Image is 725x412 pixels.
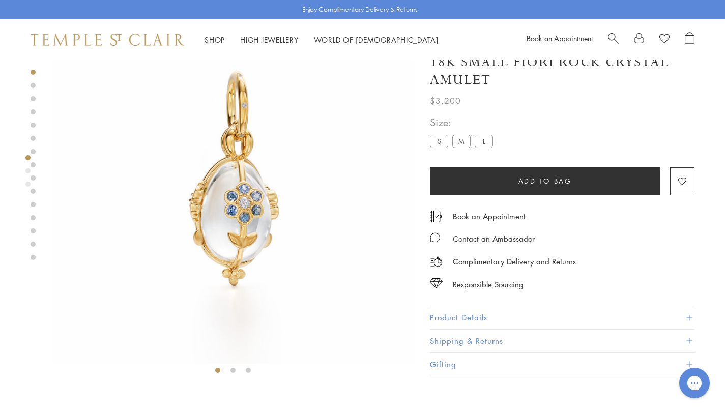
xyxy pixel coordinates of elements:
[430,114,497,131] span: Size:
[527,33,593,43] a: Book an Appointment
[518,175,572,187] span: Add to bag
[430,278,443,288] img: icon_sourcing.svg
[453,232,535,245] div: Contact an Ambassador
[430,53,694,89] h1: 18K Small Fiori Rock Crystal Amulet
[430,307,694,330] button: Product Details
[430,211,442,222] img: icon_appointment.svg
[430,167,660,195] button: Add to bag
[453,255,576,268] p: Complimentary Delivery and Returns
[430,255,443,268] img: icon_delivery.svg
[475,135,493,148] label: L
[240,35,299,45] a: High JewelleryHigh Jewellery
[25,153,31,195] div: Product gallery navigation
[430,353,694,376] button: Gifting
[452,135,471,148] label: M
[453,278,524,291] div: Responsible Sourcing
[685,32,694,47] a: Open Shopping Bag
[430,135,448,148] label: S
[608,32,619,47] a: Search
[302,5,418,15] p: Enjoy Complimentary Delivery & Returns
[659,32,670,47] a: View Wishlist
[453,211,526,222] a: Book an Appointment
[430,94,461,107] span: $3,200
[430,232,440,243] img: MessageIcon-01_2.svg
[31,34,184,46] img: Temple St. Clair
[205,35,225,45] a: ShopShop
[674,364,715,402] iframe: Gorgias live chat messenger
[314,35,439,45] a: World of [DEMOGRAPHIC_DATA]World of [DEMOGRAPHIC_DATA]
[430,330,694,352] button: Shipping & Returns
[205,34,439,46] nav: Main navigation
